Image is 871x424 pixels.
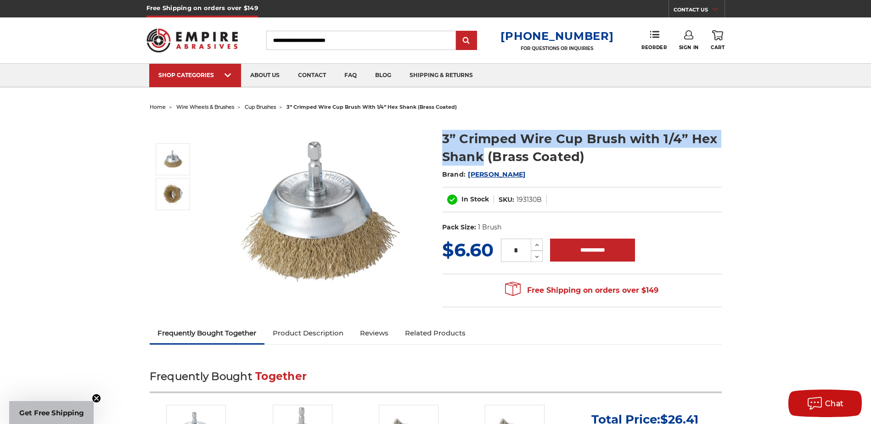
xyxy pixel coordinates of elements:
[19,408,84,417] span: Get Free Shipping
[711,45,725,50] span: Cart
[457,32,476,50] input: Submit
[287,104,457,110] span: 3” crimped wire cup brush with 1/4” hex shank (brass coated)
[711,30,725,50] a: Cart
[397,323,474,343] a: Related Products
[228,120,412,304] img: 3" Crimped Cup Brush with Brass Bristles and 1/4 Inch Hex Shank
[442,170,466,179] span: Brand:
[264,323,352,343] a: Product Description
[825,399,844,408] span: Chat
[9,401,94,424] div: Get Free ShippingClose teaser
[478,223,501,232] dd: 1 Brush
[788,390,862,417] button: Chat
[335,64,366,87] a: faq
[641,45,667,50] span: Reorder
[499,195,514,205] dt: SKU:
[150,370,252,383] span: Frequently Bought
[176,104,234,110] a: wire wheels & brushes
[245,104,276,110] a: cup brushes
[505,281,658,300] span: Free Shipping on orders over $149
[289,64,335,87] a: contact
[150,323,265,343] a: Frequently Bought Together
[442,239,494,261] span: $6.60
[366,64,400,87] a: blog
[468,170,525,179] a: [PERSON_NAME]
[641,30,667,50] a: Reorder
[500,29,613,43] a: [PHONE_NUMBER]
[517,195,542,205] dd: 193130B
[442,130,722,166] h1: 3” Crimped Wire Cup Brush with 1/4” Hex Shank (Brass Coated)
[162,183,185,206] img: 2" x 1/4" crimped wire brush cup wheel with brass bristles
[400,64,482,87] a: shipping & returns
[461,195,489,203] span: In Stock
[442,223,476,232] dt: Pack Size:
[241,64,289,87] a: about us
[255,370,307,383] span: Together
[500,45,613,51] p: FOR QUESTIONS OR INQUIRIES
[162,148,185,171] img: 3" Crimped Cup Brush with Brass Bristles and 1/4 Inch Hex Shank
[146,22,238,58] img: Empire Abrasives
[92,394,101,403] button: Close teaser
[679,45,699,50] span: Sign In
[674,5,725,17] a: CONTACT US
[352,323,397,343] a: Reviews
[150,104,166,110] a: home
[158,72,232,78] div: SHOP CATEGORIES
